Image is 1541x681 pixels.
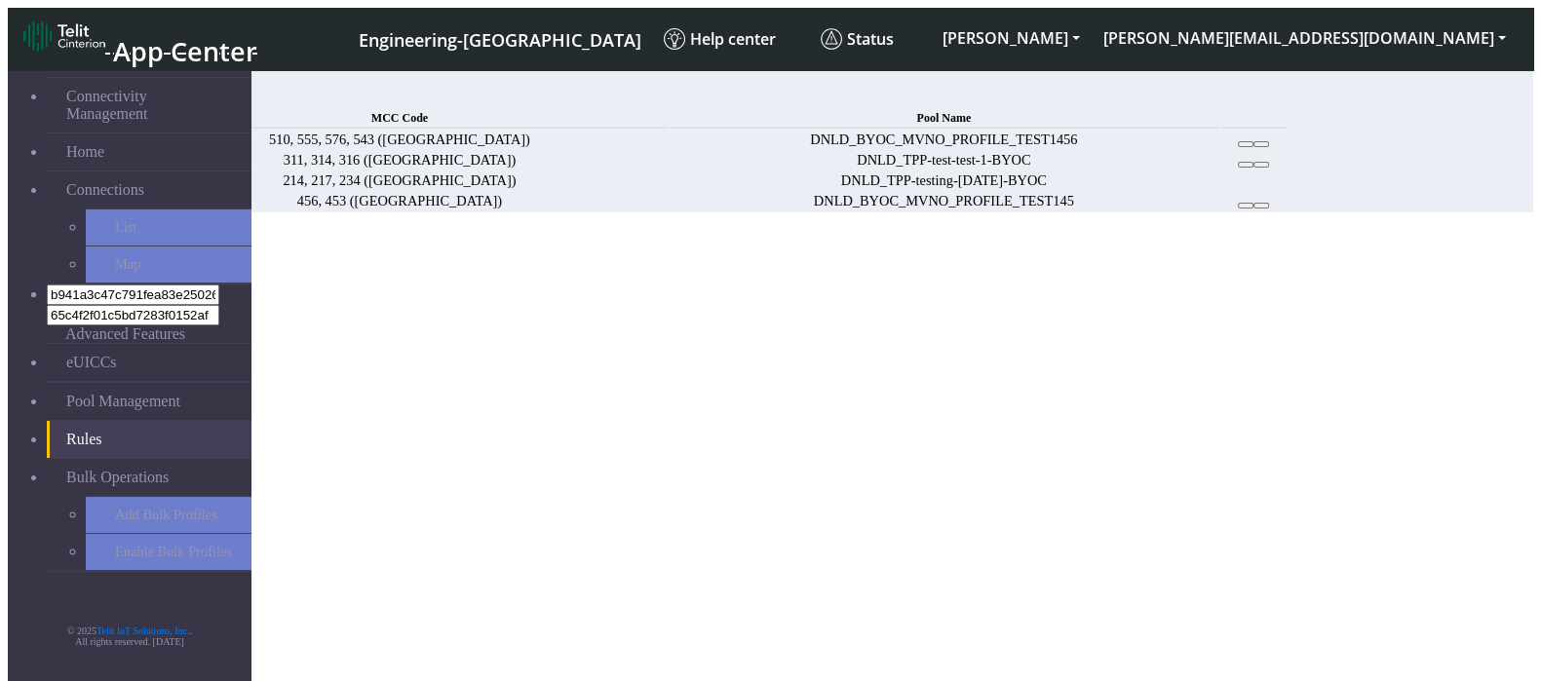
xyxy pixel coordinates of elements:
img: knowledge.svg [664,28,685,50]
img: status.svg [821,28,842,50]
td: 510, 555, 576, 543 ([GEOGRAPHIC_DATA]) [132,131,668,149]
span: Pool Name [916,111,971,125]
td: DNLD_TPP-test-test-1-BYOC [670,151,1218,170]
a: Status [813,20,931,57]
button: [PERSON_NAME] [931,20,1092,56]
span: Help center [664,28,776,50]
span: MCC Code [371,111,428,125]
td: DNLD_BYOC_MVNO_PROFILE_TEST1456 [670,131,1218,149]
span: Engineering-[GEOGRAPHIC_DATA] [359,28,641,52]
img: logo-telit-cinterion-gw-new.png [23,20,105,52]
a: App Center [23,16,254,62]
span: Status [821,28,894,50]
a: Your current platform instance [358,20,640,57]
td: DNLD_TPP-testing-[DATE]-BYOC [670,171,1218,190]
span: App Center [113,33,257,69]
td: 456, 453 ([GEOGRAPHIC_DATA]) [132,192,668,210]
a: Help center [656,20,813,57]
div: Rules [130,71,1290,89]
span: Connections [66,181,144,199]
a: Home [47,133,251,170]
td: DNLD_BYOC_MVNO_PROFILE_TEST145 [670,192,1218,210]
a: Connections [47,171,251,208]
button: [PERSON_NAME][EMAIL_ADDRESS][DOMAIN_NAME] [1092,20,1518,56]
td: 311, 314, 316 ([GEOGRAPHIC_DATA]) [132,151,668,170]
a: Connectivity Management [47,78,251,132]
td: 214, 217, 234 ([GEOGRAPHIC_DATA]) [132,171,668,190]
